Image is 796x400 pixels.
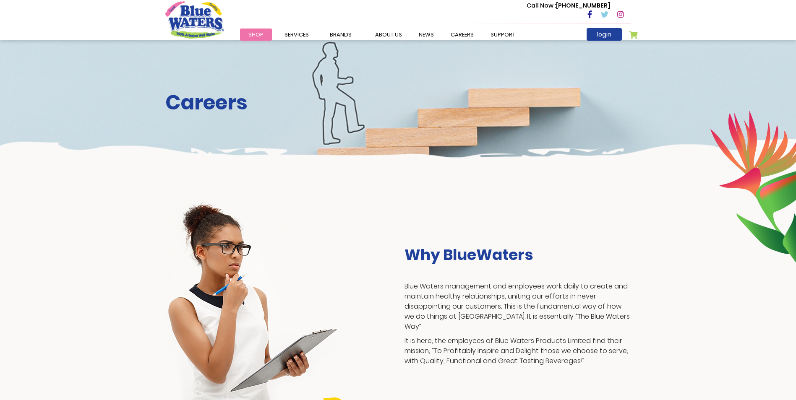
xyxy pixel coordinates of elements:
p: [PHONE_NUMBER] [527,1,610,10]
a: login [587,28,622,41]
h2: Careers [165,91,631,115]
a: support [482,29,524,41]
a: careers [442,29,482,41]
span: Call Now : [527,1,556,10]
img: career-intro-leaves.png [710,110,796,262]
span: Brands [330,31,352,39]
a: store logo [165,1,224,38]
span: Services [284,31,309,39]
p: It is here, the employees of Blue Waters Products Limited find their mission, “To Profitably Insp... [405,336,631,366]
span: Shop [248,31,264,39]
h3: Why BlueWaters [405,246,631,264]
a: News [410,29,442,41]
p: Blue Waters management and employees work daily to create and maintain healthy relationships, uni... [405,281,631,332]
a: about us [367,29,410,41]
